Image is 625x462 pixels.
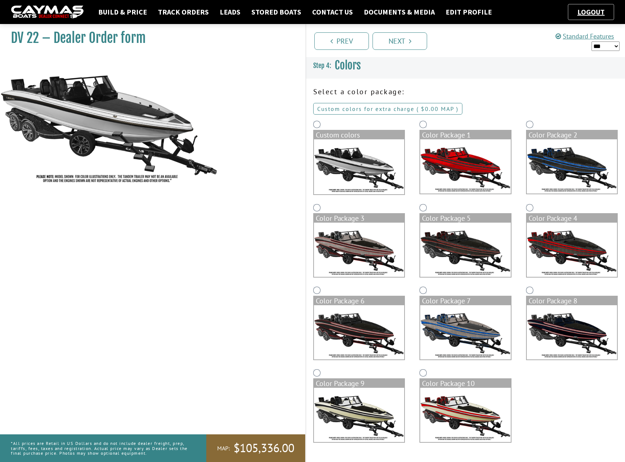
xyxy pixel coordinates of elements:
[314,223,404,277] img: color_package_364.png
[217,445,230,452] span: MAP:
[373,32,427,50] a: Next
[312,31,625,50] ul: Pagination
[420,305,510,359] img: color_package_368.png
[314,379,404,388] div: Color Package 9
[216,7,244,17] a: Leads
[314,32,369,50] a: Prev
[314,296,404,305] div: Color Package 6
[420,388,510,442] img: color_package_371.png
[420,223,510,277] img: color_package_365.png
[314,214,404,223] div: Color Package 3
[527,305,617,359] img: color_package_369.png
[314,131,404,139] div: Custom colors
[527,296,617,305] div: Color Package 8
[314,139,404,194] img: DV22-Base-Layer.png
[306,52,625,79] h3: Colors
[314,305,404,359] img: color_package_367.png
[11,437,190,459] p: *All prices are Retail in US Dollars and do not include dealer freight, prep, tariffs, fees, taxe...
[420,379,510,388] div: Color Package 10
[442,7,495,17] a: Edit Profile
[527,214,617,223] div: Color Package 4
[11,30,287,46] h1: DV 22 – Dealer Order form
[420,131,510,139] div: Color Package 1
[206,434,305,462] a: MAP:$105,336.00
[420,214,510,223] div: Color Package 5
[234,441,294,456] span: $105,336.00
[527,139,617,194] img: color_package_363.png
[556,32,614,40] a: Standard Features
[313,103,462,115] a: Custom colors for extra charge ( $0.00 MAP )
[527,223,617,277] img: color_package_366.png
[360,7,438,17] a: Documents & Media
[248,7,305,17] a: Stored Boats
[308,7,357,17] a: Contact Us
[154,7,212,17] a: Track Orders
[95,7,151,17] a: Build & Price
[420,296,510,305] div: Color Package 7
[11,5,84,19] img: caymas-dealer-connect-2ed40d3bc7270c1d8d7ffb4b79bf05adc795679939227970def78ec6f6c03838.gif
[314,388,404,442] img: color_package_370.png
[421,105,454,112] span: $0.00 MAP
[420,139,510,194] img: color_package_362.png
[313,86,618,97] p: Select a color package:
[574,7,608,16] a: Logout
[527,131,617,139] div: Color Package 2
